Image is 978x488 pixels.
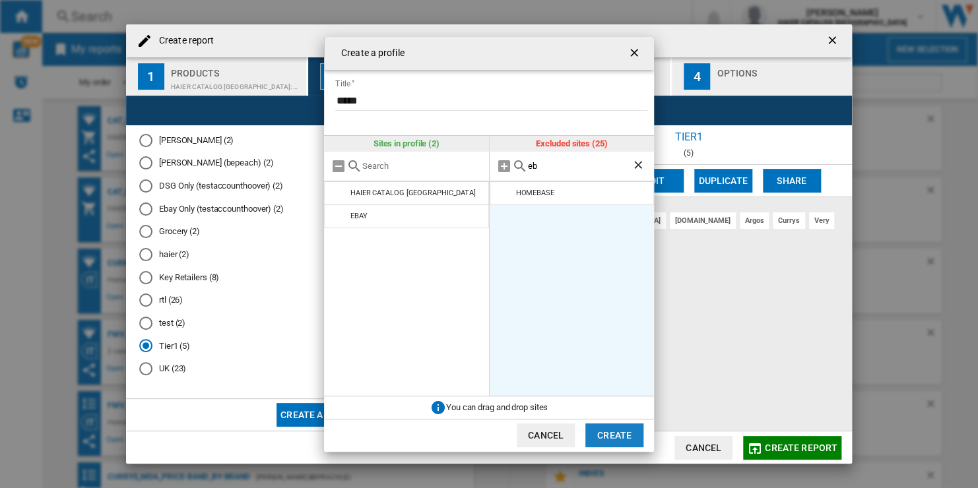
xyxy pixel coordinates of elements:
md-icon: Add all [496,158,512,174]
div: Excluded sites (25) [490,136,655,152]
button: Cancel [517,423,575,447]
div: HAIER CATALOG [GEOGRAPHIC_DATA] [350,189,476,197]
span: You can drag and drop sites [446,402,548,412]
div: HOMEBASE [515,189,554,197]
ng-md-icon: Clear search [632,158,647,174]
div: EBAY [350,212,368,220]
h4: Create a profile [335,47,405,60]
button: getI18NText('BUTTONS.CLOSE_DIALOG') [622,40,649,67]
input: Search [362,161,482,171]
input: Search [528,161,632,171]
button: Create [585,423,643,447]
ng-md-icon: getI18NText('BUTTONS.CLOSE_DIALOG') [628,46,643,62]
md-dialog: {{::title}} {{::getI18NText('BUTTONS.CANCEL')}} ... [324,37,654,452]
div: Sites in profile (2) [324,136,489,152]
md-icon: Remove all [331,158,346,174]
